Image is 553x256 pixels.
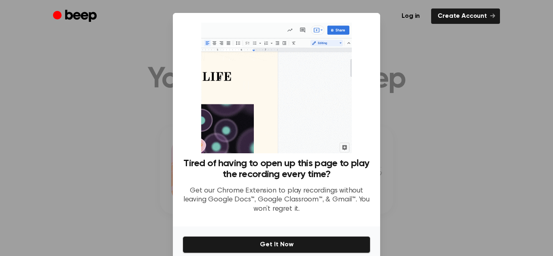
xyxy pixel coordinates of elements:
[53,8,99,24] a: Beep
[431,8,500,24] a: Create Account
[395,8,426,24] a: Log in
[201,23,351,153] img: Beep extension in action
[183,186,370,214] p: Get our Chrome Extension to play recordings without leaving Google Docs™, Google Classroom™, & Gm...
[183,236,370,253] button: Get It Now
[183,158,370,180] h3: Tired of having to open up this page to play the recording every time?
